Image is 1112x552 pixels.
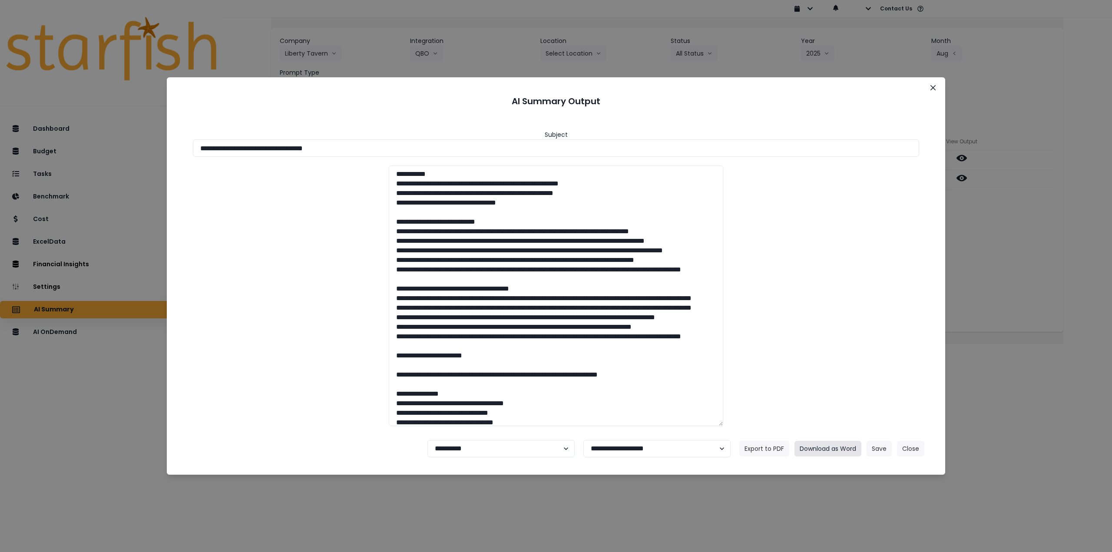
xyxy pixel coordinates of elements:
button: Close [926,81,940,95]
button: Save [867,441,892,456]
button: Download as Word [794,441,861,456]
header: AI Summary Output [177,88,935,115]
button: Close [897,441,924,456]
header: Subject [545,130,568,139]
button: Export to PDF [739,441,789,456]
